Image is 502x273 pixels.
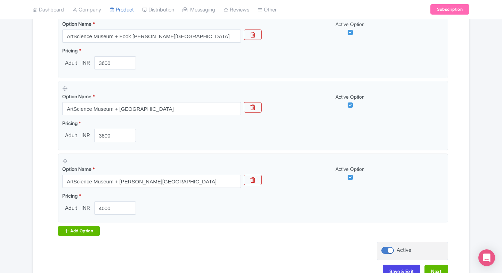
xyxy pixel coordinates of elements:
span: Option Name [62,93,91,99]
input: 0.00 [94,201,136,215]
span: Pricing [62,48,78,53]
span: Active Option [335,21,365,27]
span: INR [80,132,91,140]
span: Adult [62,132,80,140]
a: Subscription [430,4,469,15]
span: Active Option [335,94,365,100]
span: Pricing [62,193,78,199]
input: Option Name [62,30,241,43]
span: Active Option [335,166,365,172]
div: Active [397,246,411,254]
span: INR [80,59,91,67]
span: Option Name [62,21,91,27]
input: 0.00 [94,129,136,142]
span: Adult [62,59,80,67]
div: Add Option [58,226,100,236]
div: Open Intercom Messenger [478,249,495,266]
span: Option Name [62,166,91,172]
input: 0.00 [94,56,136,69]
span: INR [80,204,91,212]
input: Option Name [62,175,241,188]
input: Option Name [62,102,241,115]
span: Pricing [62,120,78,126]
span: Adult [62,204,80,212]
